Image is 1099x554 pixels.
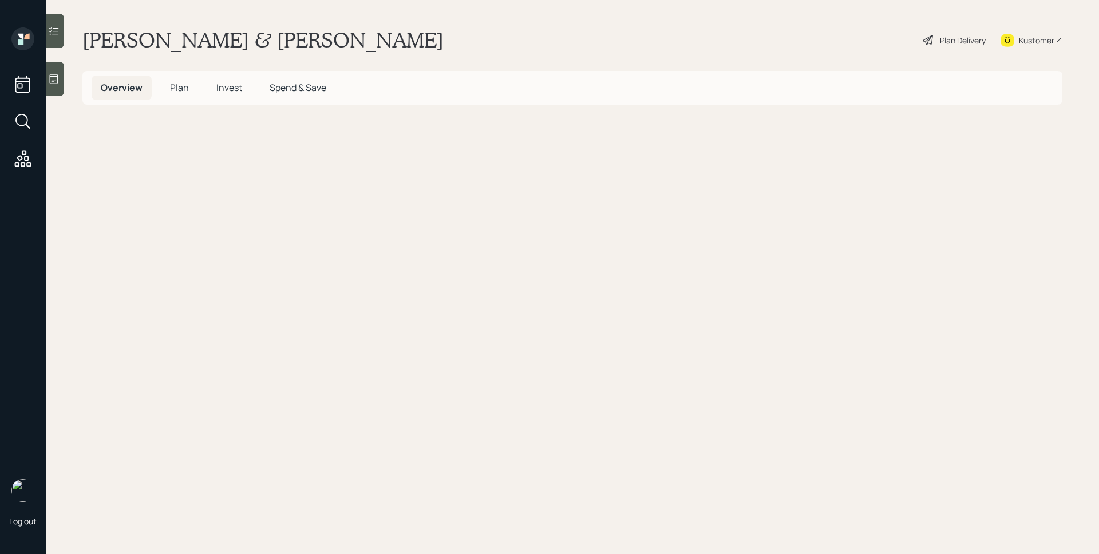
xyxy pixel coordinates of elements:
[82,27,444,53] h1: [PERSON_NAME] & [PERSON_NAME]
[1019,34,1054,46] div: Kustomer
[101,81,143,94] span: Overview
[170,81,189,94] span: Plan
[940,34,986,46] div: Plan Delivery
[270,81,326,94] span: Spend & Save
[216,81,242,94] span: Invest
[11,479,34,502] img: james-distasi-headshot.png
[9,516,37,527] div: Log out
